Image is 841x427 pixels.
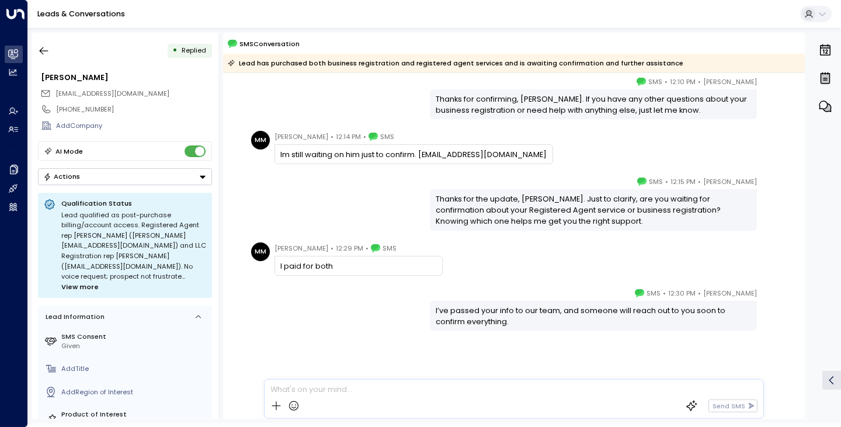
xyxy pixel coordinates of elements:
a: Leads & Conversations [37,9,125,19]
span: • [698,287,701,299]
span: SMS Conversation [239,39,300,49]
div: Actions [43,172,80,180]
span: 12:30 PM [668,287,696,299]
div: Thanks for the update, [PERSON_NAME]. Just to clarify, are you waiting for confirmation about you... [436,193,752,227]
div: Lead Information [42,312,105,322]
span: • [698,176,701,188]
div: [PERSON_NAME] [41,72,211,83]
div: Lead has purchased both business registration and registered agent services and is awaiting confi... [228,57,683,69]
span: • [698,76,701,88]
div: AddRegion of Interest [61,387,208,397]
div: Button group with a nested menu [38,168,212,185]
div: Lead qualified as post-purchase billing/account access. Registered Agent rep [PERSON_NAME] ([PERS... [61,210,206,293]
span: SMS [647,287,661,299]
span: 12:14 PM [336,131,361,143]
span: 12:10 PM [670,76,696,88]
span: [PERSON_NAME] [274,131,328,143]
span: • [366,242,369,254]
span: SMS [383,242,397,254]
div: AddTitle [61,364,208,374]
img: 5_headshot.jpg [762,287,780,306]
span: [PERSON_NAME] [274,242,328,254]
span: SMS [648,76,662,88]
div: Given [61,341,208,351]
div: [PHONE_NUMBER] [56,105,211,114]
span: [PERSON_NAME] [703,76,757,88]
span: View more [61,282,99,293]
label: SMS Consent [61,332,208,342]
span: [EMAIL_ADDRESS][DOMAIN_NAME] [55,89,169,98]
div: AddCompany [56,121,211,131]
span: • [665,76,668,88]
div: Thanks for confirming, [PERSON_NAME]. If you have any other questions about your business registr... [436,93,752,116]
div: MM [251,242,270,261]
div: • [172,42,178,59]
div: I paid for both [280,261,436,272]
span: • [663,287,666,299]
div: MM [251,131,270,150]
img: 5_headshot.jpg [762,176,780,195]
img: 5_headshot.jpg [762,76,780,95]
div: I’ve passed your info to our team, and someone will reach out to you soon to confirm everything. [436,305,752,327]
span: Replied [182,46,206,55]
span: • [363,131,366,143]
span: 12:15 PM [670,176,696,188]
span: 12:29 PM [336,242,363,254]
button: Actions [38,168,212,185]
span: • [665,176,668,188]
span: • [331,131,333,143]
span: • [331,242,333,254]
span: mrmarcmoore@gmail.com [55,89,169,99]
div: AI Mode [55,145,83,157]
span: [PERSON_NAME] [703,287,757,299]
div: Im still waiting on him just to confirm. [EMAIL_ADDRESS][DOMAIN_NAME] [280,149,547,160]
span: SMS [649,176,663,188]
label: Product of Interest [61,409,208,419]
p: Qualification Status [61,199,206,208]
span: SMS [380,131,394,143]
span: [PERSON_NAME] [703,176,757,188]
